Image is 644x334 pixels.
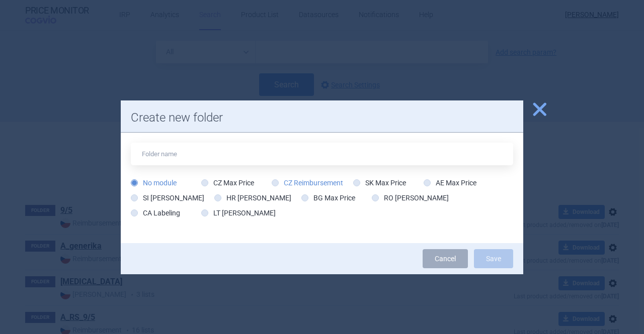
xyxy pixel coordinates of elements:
label: AE Max Price [424,178,476,188]
label: SK Max Price [353,178,406,188]
label: BG Max Price [301,193,355,203]
button: Save [474,249,513,268]
input: Folder name [131,143,513,165]
label: No module [131,178,177,188]
h1: Create new folder [131,110,513,125]
label: CZ Max Price [201,178,254,188]
label: SI [PERSON_NAME] [131,193,204,203]
label: HR [PERSON_NAME] [214,193,291,203]
label: CA Labeling [131,208,180,218]
label: LT [PERSON_NAME] [201,208,276,218]
label: RO [PERSON_NAME] [372,193,449,203]
label: CZ Reimbursement [272,178,343,188]
a: Cancel [423,249,468,268]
